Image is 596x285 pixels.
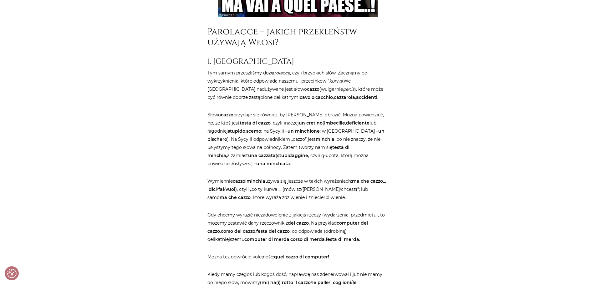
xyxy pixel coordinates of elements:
strong: cacchio [315,94,333,100]
strong: un cretino [299,120,323,126]
strong: minchia [316,136,334,142]
strong: cazzo [307,86,319,92]
button: Preferencje co do zgód [7,269,17,278]
strong: un bischero [207,128,385,142]
strong: testa di minchia, [207,145,349,158]
p: Gdy chcemy wyrazić niezadowolenie z jakiejś rzeczy (wydarzenia, przedmiotu), to możemy zestawić d... [207,211,389,243]
p: Słowo przydaje się również, by [PERSON_NAME] obrazić. Można powiedzieć, np. że ktoś jest , czyli ... [207,111,389,168]
em: penis [343,86,354,92]
p: Tym samym przeszliśmy do , czyli brzydkich słów. Zacznijmy od wykrzyknienia, które odpowiada nasz... [207,69,389,101]
strong: una minchiata [256,161,290,166]
strong: deficiente [346,120,369,126]
strong: ma che cazzo [220,195,251,200]
strong: quel cazzo di computer! [274,254,329,260]
strong: festa del cazzo [256,228,290,234]
strong: stupido [228,128,245,134]
strong: cavolo [300,94,314,100]
strong: fai [218,186,224,192]
strong: corso di merda [290,237,325,242]
strong: del cazzo [288,220,309,226]
strong: cazzarola [334,94,355,100]
strong: accidenti [356,94,377,100]
strong: una cazzata [248,153,276,158]
strong: ma che cazzo… dici [207,178,386,192]
strong: un minchione [288,128,320,134]
strong: cazzo [233,178,245,184]
em: kurwa. [329,78,344,84]
em: parolacce [269,70,290,76]
p: Można też odwrócić kolejność: [207,253,389,261]
strong: testa di cazzo [240,120,271,126]
strong: corso del cazzo [221,228,255,234]
img: Revisit consent button [7,269,17,278]
p: Wymiennie i używa się jeszcze w takich wyrażeniach: / / , czyli „co ty kurwa … (mówisz/[PERSON_NA... [207,177,389,201]
strong: computer di merda [244,237,289,242]
strong: vuoi) [226,186,237,192]
strong: imbecille [324,120,345,126]
strong: stupidaggine [277,153,308,158]
strong: minchia [247,178,265,184]
strong: scemo [246,128,261,134]
h2: Parolacce – jakich przekleństw używają Włosi? [207,27,389,48]
strong: computer del cazzo [207,220,368,234]
strong: festa di merda. [326,237,360,242]
strong: cazzo [221,112,233,118]
h3: 1. [GEOGRAPHIC_DATA] [207,57,389,66]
